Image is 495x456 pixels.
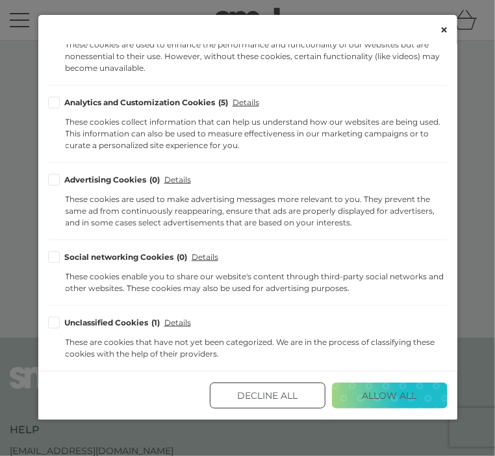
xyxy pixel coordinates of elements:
div: Social networking Cookies [65,253,188,261]
span: Details [164,176,191,184]
span: Details [164,319,191,327]
div: Cookie Consent Preferences [38,15,457,420]
div: Advertising Cookies [65,176,160,184]
button: Allow All [332,383,448,409]
div: 5 [218,99,228,107]
div: These cookies are used to enhance the performance and functionality of our websites but are nones... [66,39,448,74]
div: These cookies collect information that can help us understand how our websites are being used. Th... [66,116,448,151]
div: 0 [149,176,160,184]
div: 1 [151,319,160,327]
span: Details [233,99,259,107]
div: Unclassified Cookies [65,319,160,327]
div: These are cookies that have not yet been categorized. We are in the process of classifying these ... [66,336,448,360]
div: 0 [177,253,187,261]
div: These cookies enable you to share our website's content through third-party social networks and o... [66,271,448,294]
button: Decline All [210,383,325,409]
button: Close [441,25,448,35]
span: Details [192,253,218,261]
div: These cookies are used to make advertising messages more relevant to you. They prevent the same a... [66,194,448,229]
div: Analytics and Customization Cookies [65,99,229,107]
